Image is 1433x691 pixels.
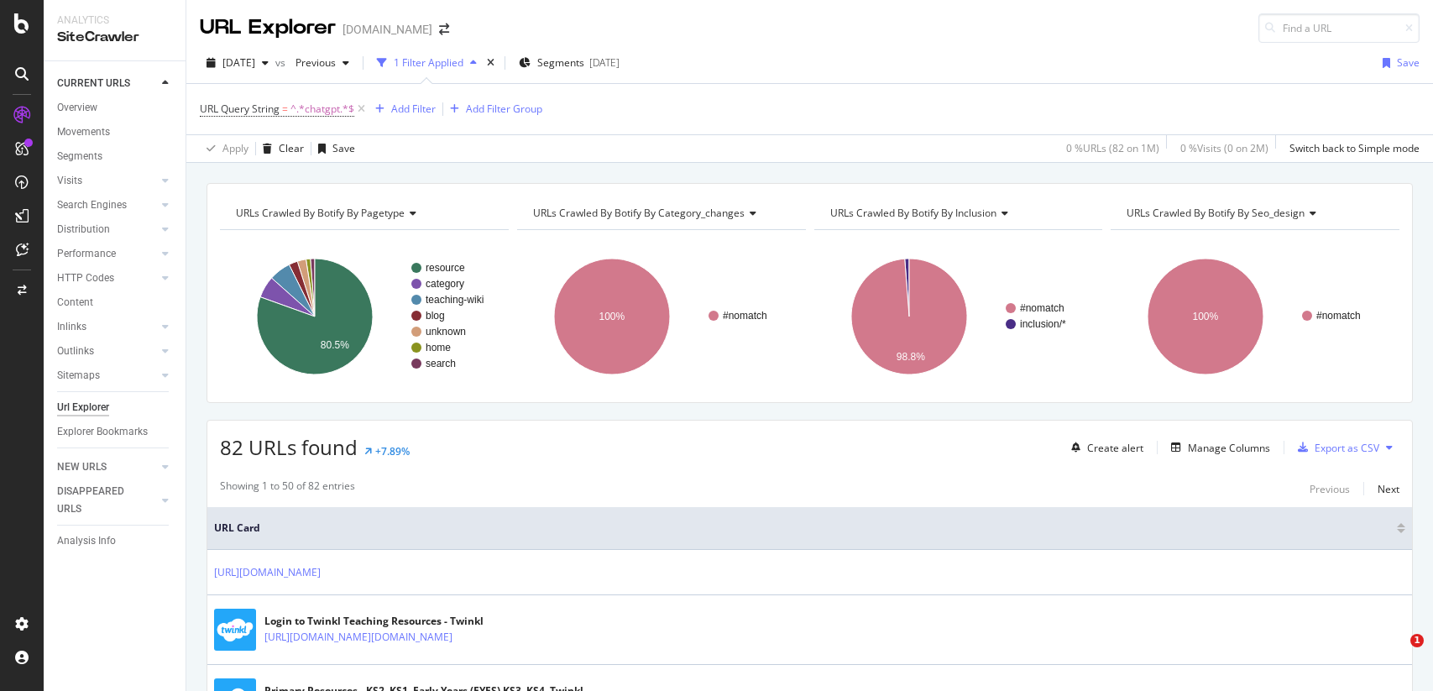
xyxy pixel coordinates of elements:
span: 1 [1410,634,1424,647]
div: Explorer Bookmarks [57,423,148,441]
div: +7.89% [375,444,410,458]
span: vs [275,55,289,70]
a: Performance [57,245,157,263]
a: Movements [57,123,174,141]
a: DISAPPEARED URLS [57,483,157,518]
input: Find a URL [1258,13,1420,43]
a: [URL][DOMAIN_NAME][DOMAIN_NAME] [264,629,452,646]
div: SiteCrawler [57,28,172,47]
a: Explorer Bookmarks [57,423,174,441]
button: Apply [200,135,248,162]
text: blog [426,310,445,322]
div: Visits [57,172,82,190]
div: Search Engines [57,196,127,214]
div: Content [57,294,93,311]
div: Analytics [57,13,172,28]
a: Analysis Info [57,532,174,550]
a: CURRENT URLS [57,75,157,92]
div: arrow-right-arrow-left [439,24,449,35]
a: Visits [57,172,157,190]
text: search [426,358,456,369]
text: #nomatch [1020,302,1064,314]
iframe: Intercom live chat [1376,634,1416,674]
span: 82 URLs found [220,433,358,461]
div: [DOMAIN_NAME] [343,21,432,38]
text: teaching-wiki [426,294,484,306]
img: main image [214,609,256,651]
div: NEW URLS [57,458,107,476]
a: Overview [57,99,174,117]
div: Sitemaps [57,367,100,385]
div: Login to Twinkl Teaching Resources - Twinkl [264,614,526,629]
div: Outlinks [57,343,94,360]
text: home [426,342,451,353]
div: Url Explorer [57,399,109,416]
button: Switch back to Simple mode [1283,135,1420,162]
button: Save [1376,50,1420,76]
span: Previous [289,55,336,70]
span: URLs Crawled By Botify By inclusion [830,206,996,220]
span: = [282,102,288,116]
button: Add Filter Group [443,99,542,119]
a: Distribution [57,221,157,238]
button: Export as CSV [1291,434,1379,461]
a: Outlinks [57,343,157,360]
a: Sitemaps [57,367,157,385]
a: HTTP Codes [57,270,157,287]
a: Content [57,294,174,311]
div: Inlinks [57,318,86,336]
button: Manage Columns [1164,437,1270,458]
h4: URLs Crawled By Botify By inclusion [827,200,1088,227]
text: 98.8% [896,351,924,363]
div: Add Filter [391,102,436,116]
svg: A chart. [814,243,1103,390]
span: URLs Crawled By Botify By pagetype [236,206,405,220]
div: [DATE] [589,55,620,70]
div: Analysis Info [57,532,116,550]
span: 2025 Sep. 13th [222,55,255,70]
span: URLs Crawled By Botify By seo_design [1127,206,1305,220]
div: 0 % URLs ( 82 on 1M ) [1066,141,1159,155]
h4: URLs Crawled By Botify By pagetype [233,200,494,227]
div: Movements [57,123,110,141]
text: category [426,278,464,290]
div: Previous [1310,482,1350,496]
text: 100% [599,311,625,322]
a: Inlinks [57,318,157,336]
div: Overview [57,99,97,117]
span: URLs Crawled By Botify By category_changes [533,206,745,220]
span: ^.*chatgpt.*$ [290,97,354,121]
button: Save [311,135,355,162]
div: Performance [57,245,116,263]
text: #nomatch [723,310,767,322]
button: 1 Filter Applied [370,50,484,76]
div: Export as CSV [1315,441,1379,455]
a: Url Explorer [57,399,174,416]
div: URL Explorer [200,13,336,42]
button: [DATE] [200,50,275,76]
text: 100% [1193,311,1219,322]
div: Showing 1 to 50 of 82 entries [220,479,355,499]
button: Add Filter [369,99,436,119]
text: inclusion/* [1020,318,1066,330]
text: unknown [426,326,466,338]
span: URL Query String [200,102,280,116]
svg: A chart. [517,243,806,390]
button: Next [1378,479,1399,499]
div: Switch back to Simple mode [1289,141,1420,155]
text: 80.5% [321,339,349,351]
a: NEW URLS [57,458,157,476]
svg: A chart. [220,243,509,390]
div: Segments [57,148,102,165]
div: Save [332,141,355,155]
div: Add Filter Group [466,102,542,116]
div: Manage Columns [1188,441,1270,455]
div: A chart. [1111,243,1399,390]
button: Create alert [1064,434,1143,461]
text: resource [426,262,465,274]
button: Clear [256,135,304,162]
div: HTTP Codes [57,270,114,287]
